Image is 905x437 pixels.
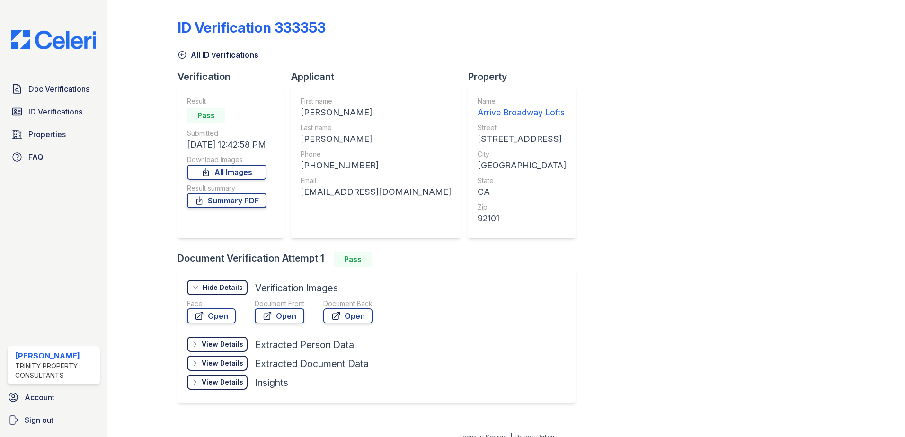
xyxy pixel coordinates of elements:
div: Extracted Person Data [255,338,354,351]
a: Open [187,308,236,323]
div: State [478,176,566,185]
span: Sign out [25,414,53,426]
div: [PHONE_NUMBER] [301,159,451,172]
a: ID Verifications [8,102,100,121]
div: View Details [202,358,243,368]
div: Property [468,70,583,83]
div: Name [478,96,566,106]
div: Verification [177,70,291,83]
div: 92101 [478,212,566,225]
div: Extracted Document Data [255,357,369,370]
div: Pass [187,108,225,123]
div: [DATE] 12:42:58 PM [187,138,266,151]
div: Face [187,299,236,308]
div: City [478,149,566,159]
span: FAQ [28,151,44,163]
div: Document Front [255,299,304,308]
div: Email [301,176,451,185]
span: Doc Verifications [28,83,89,95]
div: Arrive Broadway Lofts [478,106,566,119]
div: Hide Details [203,283,243,292]
a: Doc Verifications [8,79,100,98]
div: Download Images [187,155,266,165]
div: [STREET_ADDRESS] [478,132,566,146]
div: Trinity Property Consultants [15,361,96,380]
div: [PERSON_NAME] [15,350,96,361]
span: ID Verifications [28,106,82,117]
div: Document Verification Attempt 1 [177,252,583,267]
div: First name [301,96,451,106]
a: All Images [187,165,266,180]
div: Applicant [291,70,468,83]
a: Properties [8,125,100,144]
img: CE_Logo_Blue-a8612792a0a2168367f1c8372b55b34899dd931a85d93a1a3d3e32e68fde9ad4.png [4,30,104,49]
a: Account [4,388,104,407]
div: Result [187,96,266,106]
div: [GEOGRAPHIC_DATA] [478,159,566,172]
a: FAQ [8,148,100,166]
div: Street [478,123,566,132]
span: Properties [28,129,66,140]
div: Pass [334,252,372,267]
a: Open [323,308,373,323]
div: Document Back [323,299,373,308]
div: Result summary [187,184,266,193]
a: Summary PDF [187,193,266,208]
div: [PERSON_NAME] [301,132,451,146]
div: Verification Images [255,281,338,295]
iframe: chat widget [865,399,896,428]
div: Phone [301,149,451,159]
span: Account [25,392,54,403]
div: ID Verification 333353 [177,19,326,36]
div: CA [478,185,566,199]
div: Zip [478,202,566,212]
a: Name Arrive Broadway Lofts [478,96,566,119]
a: Open [255,308,304,323]
a: Sign out [4,411,104,429]
div: [PERSON_NAME] [301,106,451,119]
div: Last name [301,123,451,132]
a: All ID verifications [177,49,258,61]
div: View Details [202,377,243,387]
div: Submitted [187,129,266,138]
div: Insights [255,376,288,389]
div: [EMAIL_ADDRESS][DOMAIN_NAME] [301,185,451,199]
div: View Details [202,340,243,349]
